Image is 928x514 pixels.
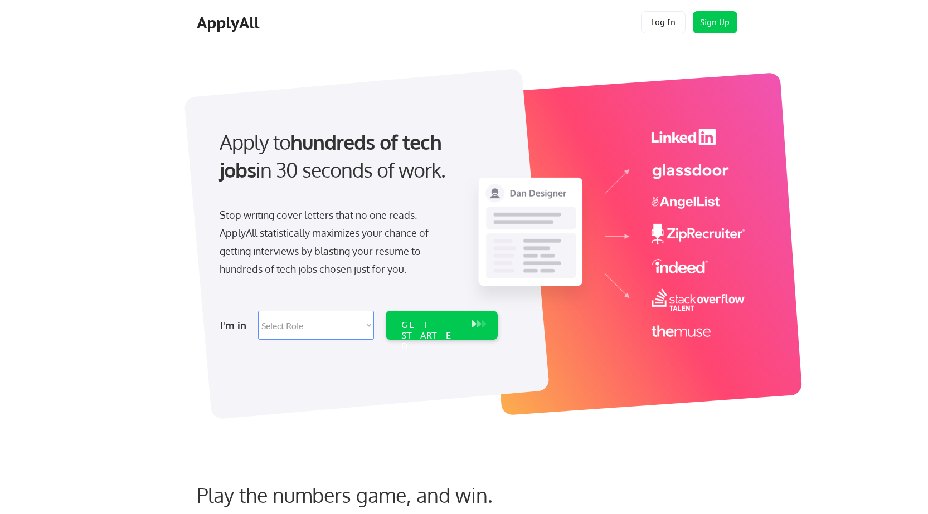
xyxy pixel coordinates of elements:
[401,320,461,352] div: GET STARTED
[220,129,446,182] strong: hundreds of tech jobs
[197,13,263,32] div: ApplyAll
[197,483,542,507] div: Play the numbers game, and win.
[220,128,493,184] div: Apply to in 30 seconds of work.
[693,11,737,33] button: Sign Up
[641,11,686,33] button: Log In
[220,316,251,334] div: I'm in
[220,206,449,278] div: Stop writing cover letters that no one reads. ApplyAll statistically maximizes your chance of get...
